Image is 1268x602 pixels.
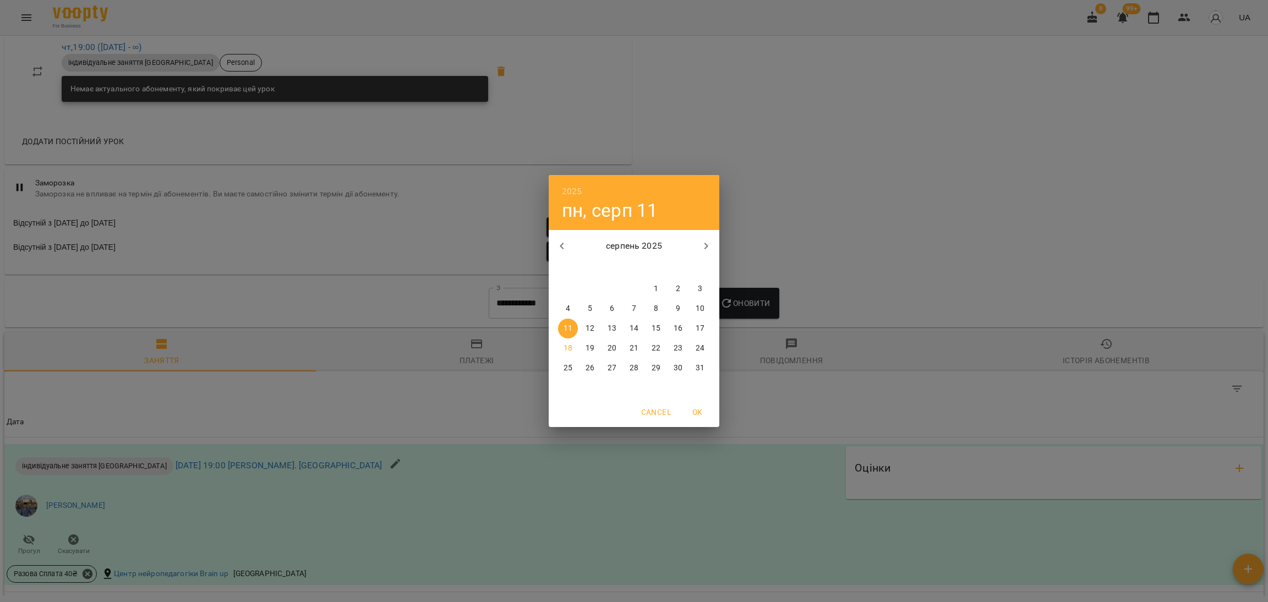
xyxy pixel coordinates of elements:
p: 11 [564,323,572,334]
span: пт [646,262,666,273]
p: 27 [608,363,616,374]
span: сб [668,262,688,273]
p: 25 [564,363,572,374]
button: 4 [558,299,578,319]
p: 2 [676,283,680,294]
span: вт [580,262,600,273]
button: 1 [646,279,666,299]
span: OK [684,406,710,419]
p: 22 [652,343,660,354]
p: 1 [654,283,658,294]
p: 18 [564,343,572,354]
p: 7 [632,303,636,314]
button: пн, серп 11 [562,199,658,222]
p: 10 [696,303,704,314]
button: 10 [690,299,710,319]
p: 29 [652,363,660,374]
button: 7 [624,299,644,319]
button: 26 [580,358,600,378]
p: 14 [630,323,638,334]
button: 17 [690,319,710,338]
button: 13 [602,319,622,338]
button: 16 [668,319,688,338]
span: ср [602,262,622,273]
p: серпень 2025 [575,239,693,253]
p: 8 [654,303,658,314]
button: 28 [624,358,644,378]
p: 13 [608,323,616,334]
button: 11 [558,319,578,338]
button: OK [680,402,715,422]
span: чт [624,262,644,273]
p: 21 [630,343,638,354]
p: 31 [696,363,704,374]
button: 9 [668,299,688,319]
button: 29 [646,358,666,378]
button: 24 [690,338,710,358]
button: Cancel [637,402,675,422]
p: 20 [608,343,616,354]
p: 23 [674,343,682,354]
p: 24 [696,343,704,354]
button: 19 [580,338,600,358]
p: 16 [674,323,682,334]
button: 18 [558,338,578,358]
button: 2025 [562,184,582,199]
p: 3 [698,283,702,294]
button: 21 [624,338,644,358]
p: 6 [610,303,614,314]
span: нд [690,262,710,273]
p: 12 [586,323,594,334]
p: 5 [588,303,592,314]
button: 25 [558,358,578,378]
button: 12 [580,319,600,338]
button: 14 [624,319,644,338]
button: 20 [602,338,622,358]
p: 9 [676,303,680,314]
span: пн [558,262,578,273]
button: 8 [646,299,666,319]
p: 30 [674,363,682,374]
p: 26 [586,363,594,374]
button: 30 [668,358,688,378]
button: 6 [602,299,622,319]
p: 28 [630,363,638,374]
p: 17 [696,323,704,334]
p: 4 [566,303,570,314]
button: 15 [646,319,666,338]
p: 19 [586,343,594,354]
button: 31 [690,358,710,378]
span: Cancel [641,406,671,419]
button: 3 [690,279,710,299]
button: 22 [646,338,666,358]
button: 2 [668,279,688,299]
button: 23 [668,338,688,358]
button: 27 [602,358,622,378]
p: 15 [652,323,660,334]
button: 5 [580,299,600,319]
